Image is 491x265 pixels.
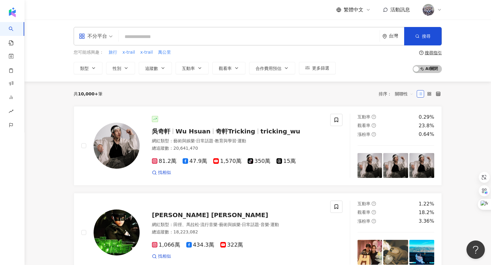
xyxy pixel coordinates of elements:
[382,34,387,39] span: environment
[242,222,259,227] span: 日常話題
[213,138,215,143] span: ·
[395,89,413,99] span: 關聯性
[383,240,408,265] img: post-image
[158,49,171,56] span: 萬公里
[372,202,376,206] span: question-circle
[425,50,442,55] div: 搜尋指引
[176,62,209,74] button: 互動率
[152,138,323,144] div: 網紅類型 ：
[152,128,170,135] span: 吳奇軒
[152,229,323,235] div: 總追蹤數 ： 18,223,082
[372,115,376,119] span: question-circle
[94,209,140,255] img: KOL Avatar
[158,170,171,176] span: 找相似
[256,66,281,71] span: 合作費用預估
[358,201,370,206] span: 互動率
[79,33,85,39] span: appstore
[213,158,242,164] span: 1,570萬
[276,158,296,164] span: 15萬
[108,49,118,56] button: 旅行
[419,218,434,225] div: 3.36%
[422,34,431,39] span: 搜尋
[261,128,300,135] span: tricking_wu
[140,49,153,56] button: x-trail
[152,158,176,164] span: 81.2萬
[218,222,219,227] span: ·
[419,114,434,121] div: 0.29%
[466,240,485,259] iframe: Help Scout Beacon - Open
[182,66,195,71] span: 互動率
[158,49,171,56] button: 萬公里
[113,66,121,71] span: 性別
[152,242,180,248] span: 1,066萬
[423,4,434,16] img: Screen%20Shot%202021-07-26%20at%202.59.10%20PM%20copy.png
[152,145,323,152] div: 總追蹤數 ： 20,641,470
[248,158,270,164] span: 350萬
[358,132,370,137] span: 漲粉率
[7,7,17,17] img: logo icon
[358,219,370,224] span: 漲粉率
[419,51,423,55] span: question-circle
[379,89,417,99] div: 排序：
[261,222,269,227] span: 音樂
[220,242,243,248] span: 322萬
[383,153,408,178] img: post-image
[312,66,329,71] span: 更多篩選
[212,62,245,74] button: 觀看率
[241,222,242,227] span: ·
[152,222,323,228] div: 網紅類型 ：
[249,62,295,74] button: 合作費用預估
[419,201,434,207] div: 1.22%
[358,114,370,119] span: 互動率
[74,62,102,74] button: 類型
[94,123,140,169] img: KOL Avatar
[419,209,434,216] div: 18.2%
[145,66,158,71] span: 追蹤數
[358,123,370,128] span: 觀看率
[404,27,442,45] button: 搜尋
[74,106,442,186] a: KOL Avatar吳奇軒Wu Hsuan奇軒Trickingtricking_wu網紅類型：藝術與娛樂·日常話題·教育與學習·運動總追蹤數：20,641,47081.2萬47.9萬1,570萬...
[152,170,171,176] a: 找相似
[139,62,172,74] button: 追蹤數
[259,222,260,227] span: ·
[199,222,200,227] span: ·
[186,242,215,248] span: 434.3萬
[372,123,376,128] span: question-circle
[109,49,117,56] span: 旅行
[269,222,270,227] span: ·
[236,138,238,143] span: ·
[176,128,211,135] span: Wu Hsuan
[173,222,199,227] span: 田徑、馬拉松
[238,138,246,143] span: 運動
[152,211,268,219] span: [PERSON_NAME] [PERSON_NAME]
[9,22,21,46] a: search
[358,210,370,215] span: 觀看率
[173,138,195,143] span: 藝術與娛樂
[372,210,376,214] span: question-circle
[358,240,382,265] img: post-image
[122,49,135,56] button: x-trail
[219,66,232,71] span: 觀看率
[195,138,196,143] span: ·
[358,153,382,178] img: post-image
[390,7,410,13] span: 活動訊息
[219,222,241,227] span: 藝術與娛樂
[79,31,107,41] div: 不分平台
[372,132,376,136] span: question-circle
[200,222,218,227] span: 流行音樂
[419,131,434,138] div: 0.64%
[152,253,171,259] a: 找相似
[122,49,135,56] span: x-trail
[9,105,14,119] span: rise
[409,240,434,265] img: post-image
[409,153,434,178] img: post-image
[74,49,104,56] span: 您可能感興趣：
[215,138,236,143] span: 教育與學習
[299,62,336,74] button: 更多篩選
[78,91,98,96] span: 10,000+
[344,6,363,13] span: 繁體中文
[216,128,255,135] span: 奇軒Tricking
[74,91,102,96] div: 共 筆
[419,122,434,129] div: 23.8%
[196,138,213,143] span: 日常話題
